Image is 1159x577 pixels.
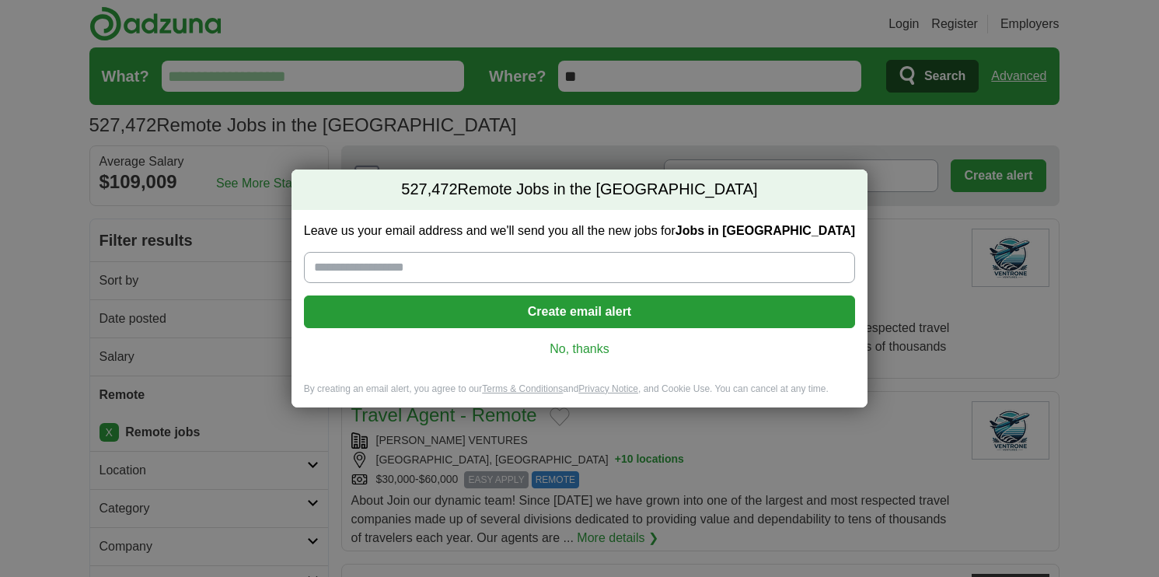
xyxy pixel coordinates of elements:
a: Privacy Notice [578,383,638,394]
button: Create email alert [304,295,855,328]
a: Terms & Conditions [482,383,563,394]
a: No, thanks [316,341,843,358]
label: Leave us your email address and we'll send you all the new jobs for [304,222,855,240]
h2: Remote Jobs in the [GEOGRAPHIC_DATA] [291,170,868,210]
div: By creating an email alert, you agree to our and , and Cookie Use. You can cancel at any time. [291,383,868,408]
strong: Jobs in [GEOGRAPHIC_DATA] [676,224,855,237]
span: 527,472 [401,179,457,201]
